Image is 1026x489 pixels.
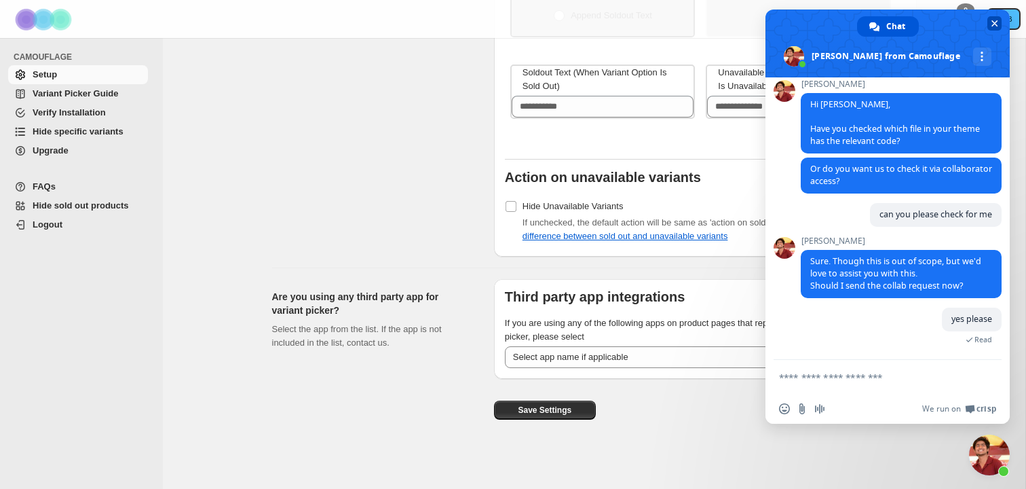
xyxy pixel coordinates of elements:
[779,372,966,384] textarea: Compose your message...
[505,318,901,342] span: If you are using any of the following apps on product pages that replaces your theme's original v...
[969,435,1010,475] div: Close chat
[8,84,148,103] a: Variant Picker Guide
[272,324,442,348] span: Select the app from the list. If the app is not included in the list, contact us.
[922,403,961,414] span: We run on
[33,200,129,211] span: Hide sold out products
[810,163,992,187] span: Or do you want us to check it via collaborator access?
[33,126,123,137] span: Hide specific variants
[33,107,106,117] span: Verify Installation
[505,170,701,185] b: Action on unavailable variants
[718,67,869,91] span: Unavailable text (When variant option is unavailable)
[987,16,1002,31] span: Close chat
[922,403,996,414] a: We run onCrisp
[11,1,79,38] img: Camouflage
[33,219,62,230] span: Logout
[879,209,992,220] span: can you please check for me
[814,403,825,414] span: Audio message
[801,236,1002,246] span: [PERSON_NAME]
[33,145,69,156] span: Upgrade
[33,181,56,192] span: FAQs
[522,201,624,211] span: Hide Unavailable Variants
[522,217,892,241] span: If unchecked, the default action will be same as 'action on sold out variants' set above.
[1007,15,1012,23] text: B
[1000,10,1019,29] span: Avatar with initials B
[951,313,992,325] span: yes please
[518,405,571,416] span: Save Settings
[779,403,790,414] span: Insert an emoji
[810,98,980,147] span: Hi [PERSON_NAME], Have you checked which file in your theme has the relevant code?
[857,16,919,37] div: Chat
[797,403,807,414] span: Send a file
[8,65,148,84] a: Setup
[8,196,148,215] a: Hide sold out products
[272,290,472,317] h2: Are you using any third party app for variant picker?
[14,52,153,62] span: CAMOUFLAGE
[8,177,148,196] a: FAQs
[886,16,905,37] span: Chat
[505,289,685,304] b: Third party app integrations
[8,215,148,234] a: Logout
[987,8,1021,30] button: Avatar with initials B
[973,48,991,66] div: More channels
[494,401,596,420] button: Save Settings
[974,335,992,344] span: Read
[522,66,683,93] div: Soldout text (when variant option is sold out)
[801,79,1002,89] span: [PERSON_NAME]
[976,403,996,414] span: Crisp
[810,255,981,291] span: Sure. Though this is out of scope, but we'd love to assist you with this. Should I send the colla...
[8,122,148,141] a: Hide specific variants
[8,141,148,160] a: Upgrade
[957,3,974,17] div: 0
[33,88,118,98] span: Variant Picker Guide
[8,103,148,122] a: Verify Installation
[33,69,57,79] span: Setup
